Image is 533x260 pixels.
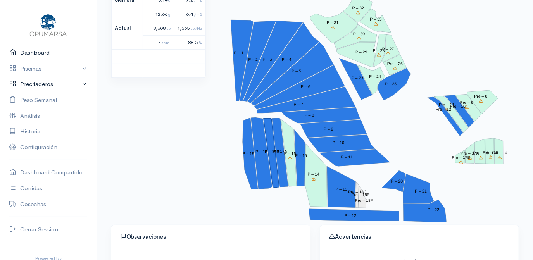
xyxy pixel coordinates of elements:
[336,187,348,191] tspan: P – 13
[352,76,364,81] tspan: P – 23
[385,81,397,86] tspan: P – 25
[473,151,489,155] tspan: Pre – 16
[284,152,296,156] tspan: P – 16
[167,26,171,31] span: Lb
[263,58,273,62] tspan: P – 3
[355,198,373,203] tspan: Pre – 18A
[439,103,454,107] tspan: Pre – 11
[373,48,385,53] tspan: P – 28
[369,74,381,79] tspan: P – 24
[341,155,353,160] tspan: P – 11
[333,141,345,145] tspan: P – 10
[474,94,488,99] tspan: Pre – 8
[436,107,451,112] tspan: Pre – 12
[248,57,258,62] tspan: P – 2
[194,12,202,17] span: /m2
[169,12,171,17] span: g
[348,190,367,195] tspan: Pre – 18C
[112,7,143,50] th: Actual
[265,150,279,154] tspan: P – 17B
[294,102,304,107] tspan: P – 7
[461,151,479,156] tspan: Pre – 17A
[352,193,370,197] tspan: Pre – 18B
[234,51,244,55] tspan: P – 1
[191,26,202,31] span: Lb/Ha
[243,151,255,156] tspan: P – 19
[415,189,427,194] tspan: P – 21
[305,113,314,118] tspan: P – 8
[324,127,334,131] tspan: P – 9
[452,155,470,160] tspan: Pre – 17B
[174,7,205,21] td: 6.4
[143,21,174,36] td: 8,608
[28,12,69,37] img: Opumarsa
[428,207,440,212] tspan: P – 22
[353,31,365,36] tspan: P – 30
[355,50,367,55] tspan: P – 29
[483,150,499,155] tspan: Pre – 15
[329,233,510,240] h4: Advertencias
[308,172,320,177] tspan: P – 14
[255,150,267,154] tspan: P – 18
[174,35,205,50] td: 88.5
[345,214,357,218] tspan: P – 12
[450,104,466,109] tspan: Pre – 10
[121,233,301,240] h4: Observaciones
[327,21,339,25] tspan: P – 31
[174,21,205,36] td: 1,565
[198,40,202,45] span: %
[301,84,310,89] tspan: P – 6
[370,17,382,22] tspan: P – 33
[282,57,292,62] tspan: P – 4
[492,151,507,155] tspan: Pre – 14
[295,153,307,158] tspan: P – 15
[382,46,394,51] tspan: P – 27
[162,40,171,45] span: sem.
[460,100,473,105] tspan: Pre – 9
[292,69,302,74] tspan: P – 5
[143,7,174,21] td: 12.66
[143,35,174,50] td: 7
[273,149,288,153] tspan: P – 17A
[352,6,364,10] tspan: P – 32
[391,179,403,184] tspan: P – 20
[387,61,403,66] tspan: Pre – 26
